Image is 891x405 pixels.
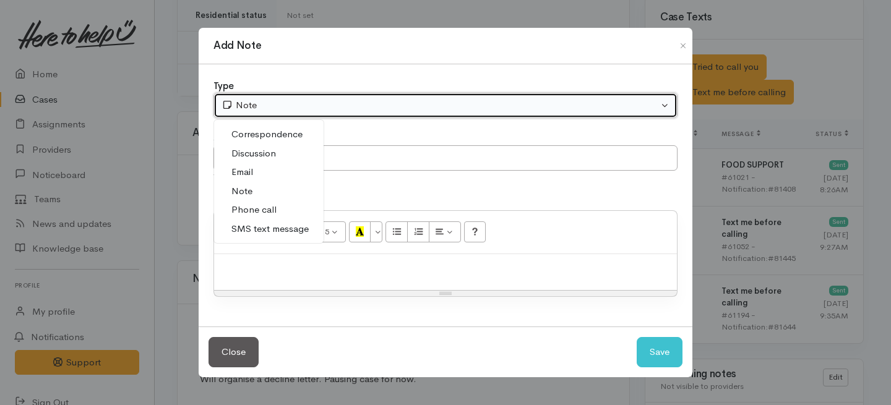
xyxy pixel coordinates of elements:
[349,221,371,242] button: Recent Color
[231,165,253,179] span: Email
[231,184,252,198] span: Note
[637,337,682,367] button: Save
[231,127,303,142] span: Correspondence
[231,203,277,217] span: Phone call
[407,221,429,242] button: Ordered list (⌘+⇧+NUM8)
[213,79,234,93] label: Type
[313,221,346,242] button: Font Size
[213,38,261,54] h1: Add Note
[222,98,658,113] div: Note
[231,147,276,161] span: Discussion
[429,221,461,242] button: Paragraph
[213,93,678,118] button: Note
[385,221,408,242] button: Unordered list (⌘+⇧+NUM7)
[370,221,382,242] button: More Color
[231,222,309,236] span: SMS text message
[673,38,693,53] button: Close
[464,221,486,242] button: Help
[209,337,259,367] button: Close
[214,291,677,296] div: Resize
[321,226,329,237] span: 15
[213,171,678,183] div: What's this note about?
